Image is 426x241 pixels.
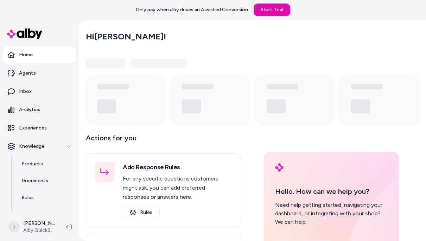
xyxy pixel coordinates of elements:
h3: Add Response Rules [123,162,233,172]
span: J [8,221,20,233]
button: Knowledge [3,138,76,155]
p: Agents [19,70,36,77]
p: Home [19,51,33,58]
a: Rules [123,206,160,219]
a: Analytics [3,101,76,118]
p: Hello. How can we help you? [275,186,388,197]
button: J[PERSON_NAME]Alby QuickStart Store [4,216,61,238]
p: Rules [21,194,34,201]
a: Documents [14,172,76,189]
h2: Hi [PERSON_NAME] ! [86,31,166,42]
p: Actions for you [86,132,241,149]
p: For any specific questions customers might ask, you can add preferred responses or answers here. [123,174,233,202]
img: alby Logo [7,28,42,39]
p: Products [21,160,43,167]
a: Verified Q&As [14,206,76,223]
p: Experiences [19,125,47,132]
a: Agents [3,65,76,82]
a: Experiences [3,120,76,137]
a: Inbox [3,83,76,100]
a: Start Trial [254,4,290,16]
a: Products [14,156,76,172]
div: Need help getting started, navigating your dashboard, or integrating with your shop? We can help. [275,201,388,226]
a: Rules [14,189,76,206]
img: alby Logo [275,163,284,172]
p: Inbox [19,88,32,95]
span: Alby QuickStart Store [23,227,55,234]
p: Only pay when alby drives an Assisted Conversion [136,6,248,13]
p: Verified Q&As [21,211,53,218]
p: Documents [21,177,48,184]
p: Analytics [19,106,40,113]
a: Home [3,46,76,63]
p: Knowledge [19,143,44,150]
p: [PERSON_NAME] [23,220,55,227]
